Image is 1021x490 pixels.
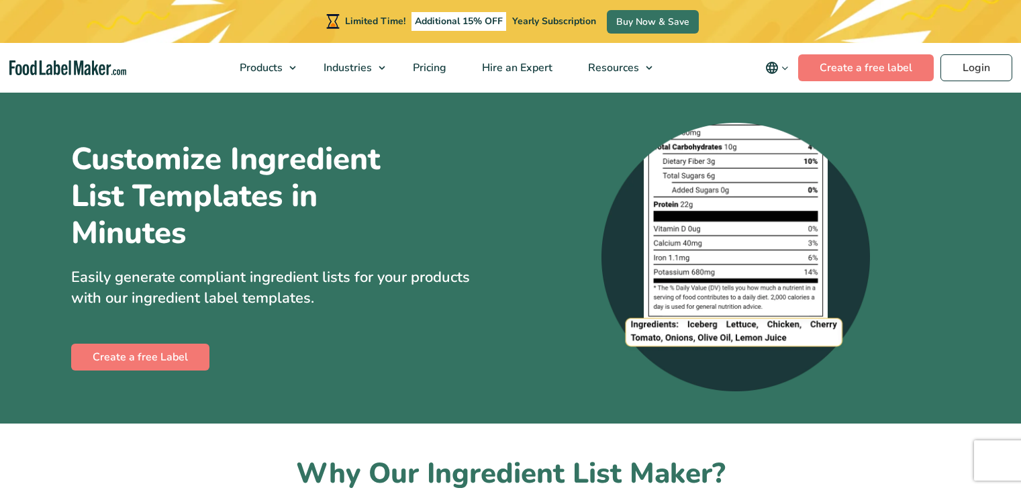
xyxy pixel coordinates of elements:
[306,43,392,93] a: Industries
[512,15,596,28] span: Yearly Subscription
[940,54,1012,81] a: Login
[320,60,373,75] span: Industries
[465,43,567,93] a: Hire an Expert
[601,123,870,391] img: A zoomed-in screenshot of an ingredient list at the bottom of a nutrition label.
[607,10,699,34] a: Buy Now & Save
[798,54,934,81] a: Create a free label
[571,43,659,93] a: Resources
[71,267,501,309] p: Easily generate compliant ingredient lists for your products with our ingredient label templates.
[411,12,506,31] span: Additional 15% OFF
[345,15,405,28] span: Limited Time!
[395,43,461,93] a: Pricing
[236,60,284,75] span: Products
[584,60,640,75] span: Resources
[409,60,448,75] span: Pricing
[71,344,209,371] a: Create a free Label
[222,43,303,93] a: Products
[71,141,434,251] h1: Customize Ingredient List Templates in Minutes
[478,60,554,75] span: Hire an Expert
